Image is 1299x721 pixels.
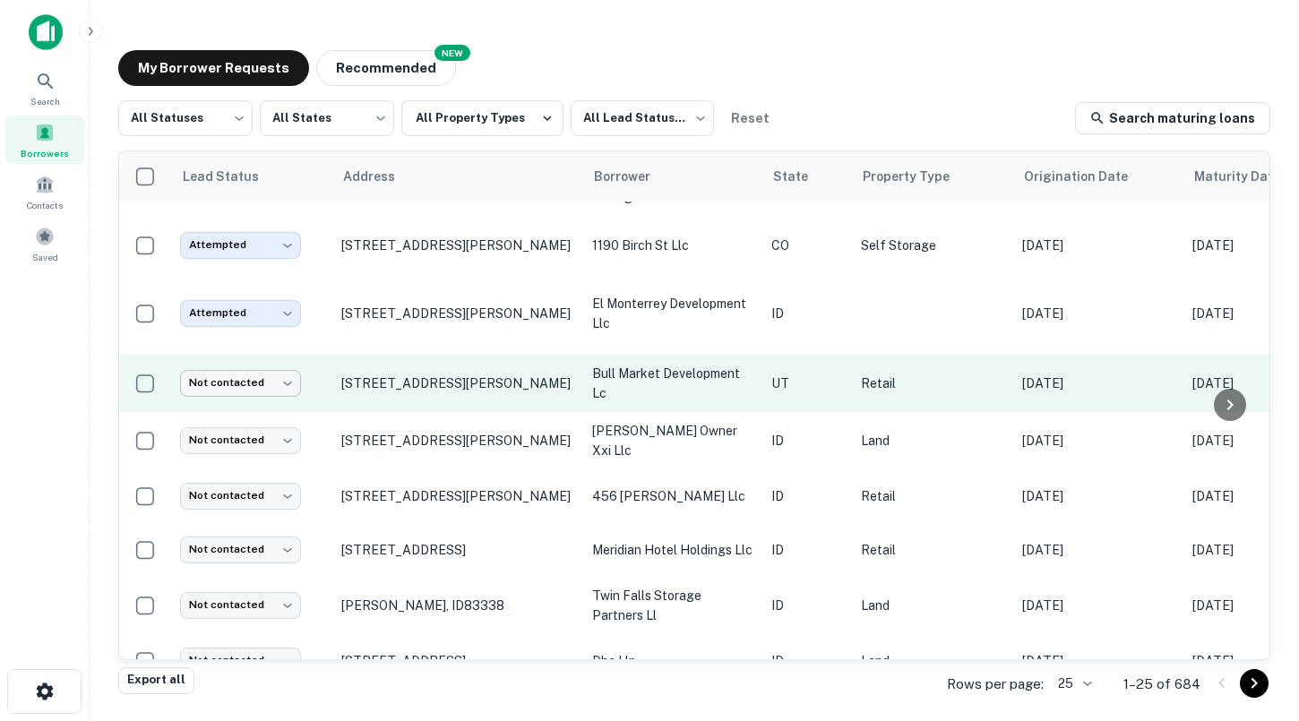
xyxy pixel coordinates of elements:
[1051,671,1095,697] div: 25
[30,94,60,108] span: Search
[1194,167,1280,186] h6: Maturity Date
[571,95,714,142] div: All Lead Statuses
[316,50,456,86] button: Recommended
[771,236,843,255] p: CO
[180,592,301,618] div: Not contacted
[592,421,753,460] p: [PERSON_NAME] owner xxi llc
[341,653,574,669] p: [STREET_ADDRESS]
[771,373,843,393] p: UT
[861,596,1004,615] p: Land
[1022,540,1174,560] p: [DATE]
[341,597,574,614] p: [PERSON_NAME], ID83338
[180,232,301,258] div: Attempted
[180,648,301,674] div: Not contacted
[592,540,753,560] p: meridian hotel holdings llc
[5,167,84,216] a: Contacts
[341,375,574,391] p: [STREET_ADDRESS][PERSON_NAME]
[592,586,753,625] p: twin falls storage partners ll
[341,542,574,558] p: [STREET_ADDRESS]
[341,488,574,504] p: [STREET_ADDRESS][PERSON_NAME]
[1209,578,1299,664] iframe: Chat Widget
[341,237,574,253] p: [STREET_ADDRESS][PERSON_NAME]
[1022,651,1174,671] p: [DATE]
[1024,166,1151,187] span: Origination Date
[401,100,563,136] button: All Property Types
[260,95,394,142] div: All States
[118,50,309,86] button: My Borrower Requests
[773,166,831,187] span: State
[118,95,253,142] div: All Statuses
[5,219,84,268] a: Saved
[5,64,84,112] a: Search
[341,433,574,449] p: [STREET_ADDRESS][PERSON_NAME]
[27,198,63,212] span: Contacts
[762,151,852,202] th: State
[1123,674,1200,695] p: 1–25 of 684
[32,250,58,264] span: Saved
[1240,669,1269,698] button: Go to next page
[1013,151,1183,202] th: Origination Date
[180,370,301,396] div: Not contacted
[180,300,301,326] div: Attempted
[861,236,1004,255] p: Self Storage
[861,540,1004,560] p: Retail
[861,373,1004,393] p: Retail
[118,667,194,694] button: Export all
[861,486,1004,506] p: Retail
[771,540,843,560] p: ID
[182,166,282,187] span: Lead Status
[771,651,843,671] p: ID
[771,431,843,451] p: ID
[5,116,84,164] a: Borrowers
[771,486,843,506] p: ID
[592,651,753,671] p: dhc llp
[592,236,753,255] p: 1190 birch st llc
[171,151,332,202] th: Lead Status
[1022,596,1174,615] p: [DATE]
[1022,236,1174,255] p: [DATE]
[771,596,843,615] p: ID
[852,151,1013,202] th: Property Type
[1022,304,1174,323] p: [DATE]
[343,166,418,187] span: Address
[594,166,674,187] span: Borrower
[583,151,762,202] th: Borrower
[1022,431,1174,451] p: [DATE]
[1022,486,1174,506] p: [DATE]
[771,304,843,323] p: ID
[721,100,779,136] button: Reset
[863,166,973,187] span: Property Type
[592,294,753,333] p: el monterrey development llc
[180,427,301,453] div: Not contacted
[1022,373,1174,393] p: [DATE]
[29,14,63,50] img: capitalize-icon.png
[21,146,69,160] span: Borrowers
[332,151,583,202] th: Address
[434,45,470,61] div: NEW
[592,486,753,506] p: 456 [PERSON_NAME] llc
[180,536,301,562] div: Not contacted
[341,305,574,322] p: [STREET_ADDRESS][PERSON_NAME]
[592,364,753,403] p: bull market development lc
[861,651,1004,671] p: Land
[1075,102,1270,134] a: Search maturing loans
[180,483,301,509] div: Not contacted
[1194,167,1298,186] div: Maturity dates displayed may be estimated. Please contact the lender for the most accurate maturi...
[947,674,1044,695] p: Rows per page:
[861,431,1004,451] p: Land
